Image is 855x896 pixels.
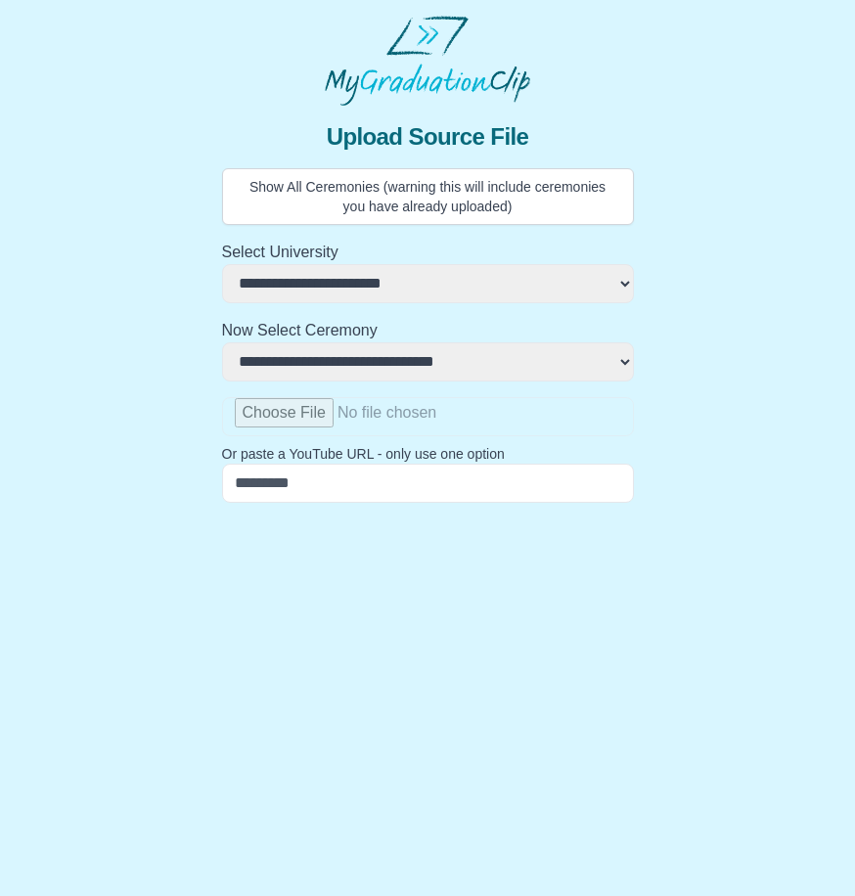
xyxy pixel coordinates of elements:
[222,241,634,264] h2: Select University
[325,16,531,106] img: MyGraduationClip
[327,121,529,153] span: Upload Source File
[222,444,634,464] p: Or paste a YouTube URL - only use one option
[222,168,634,225] button: Show All Ceremonies (warning this will include ceremonies you have already uploaded)
[222,319,634,342] h2: Now Select Ceremony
